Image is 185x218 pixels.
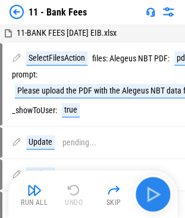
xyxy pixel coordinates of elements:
div: Update [26,135,55,150]
span: 11-BANK FEES [DATE] EIB.xlsx [17,28,117,38]
div: Update [26,167,55,182]
div: files : [92,54,108,63]
div: true [62,103,80,117]
img: Run All [27,183,42,197]
button: Skip [95,180,133,208]
img: Main button [143,185,162,204]
div: prompt : [12,70,37,79]
img: Support [146,7,155,17]
div: Run All [21,199,48,206]
div: SelectFilesAction [26,51,87,66]
div: Skip [106,199,121,206]
img: Back [10,5,24,19]
img: Settings menu [161,5,175,19]
button: Run All [15,180,54,208]
img: Skip [106,183,121,197]
div: _showToUser : [12,106,57,115]
div: 11 - Bank Fees [29,7,87,18]
div: Alegeus NBT PDF : [109,54,170,63]
div: pending... [62,138,96,147]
